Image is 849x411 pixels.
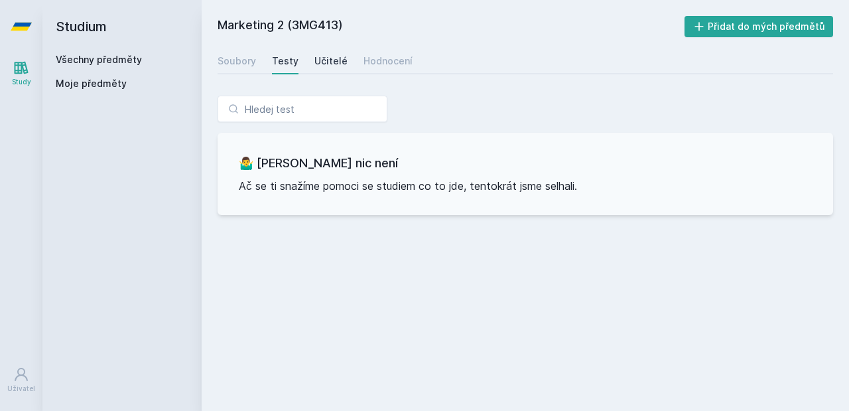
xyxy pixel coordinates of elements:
[218,48,256,74] a: Soubory
[314,54,348,68] div: Učitelé
[218,54,256,68] div: Soubory
[272,54,298,68] div: Testy
[272,48,298,74] a: Testy
[239,178,812,194] p: Ač se ti snažíme pomoci se studiem co to jde, tentokrát jsme selhali.
[363,48,413,74] a: Hodnocení
[363,54,413,68] div: Hodnocení
[3,53,40,94] a: Study
[218,96,387,122] input: Hledej test
[56,77,127,90] span: Moje předměty
[3,360,40,400] a: Uživatel
[12,77,31,87] div: Study
[239,154,812,173] h3: 🤷‍♂️ [PERSON_NAME] nic není
[7,384,35,394] div: Uživatel
[56,54,142,65] a: Všechny předměty
[685,16,834,37] button: Přidat do mých předmětů
[218,16,685,37] h2: Marketing 2 (3MG413)
[314,48,348,74] a: Učitelé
